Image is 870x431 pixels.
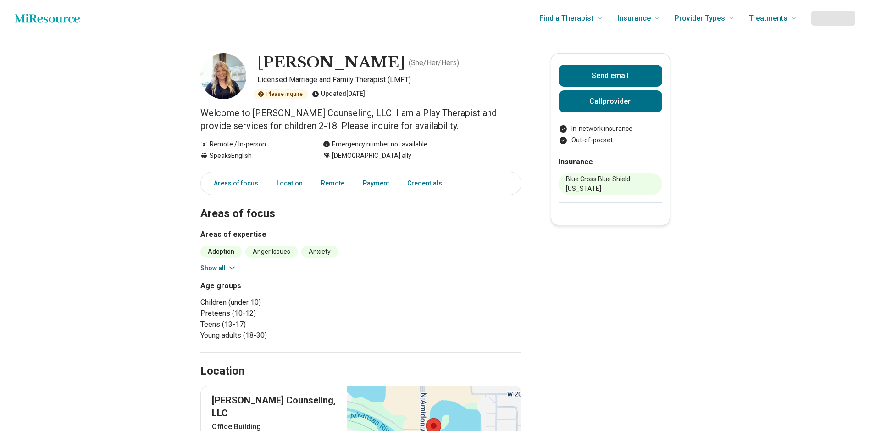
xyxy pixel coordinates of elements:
[200,140,305,149] div: Remote / In-person
[200,106,521,132] p: Welcome to [PERSON_NAME] Counseling, LLC! I am a Play Therapist and provide services for children...
[245,246,298,258] li: Anger Issues
[617,12,651,25] span: Insurance
[559,65,662,87] button: Send email
[559,135,662,145] li: Out-of-pocket
[200,364,244,379] h2: Location
[257,53,405,73] h1: [PERSON_NAME]
[749,12,787,25] span: Treatments
[254,89,308,99] div: Please inquire
[539,12,593,25] span: Find a Therapist
[200,151,305,161] div: Speaks English
[200,246,242,258] li: Adoption
[200,330,357,341] li: Young adults (18-30)
[409,57,459,68] p: ( She/Her/Hers )
[559,124,662,134] li: In-network insurance
[323,140,427,149] div: Emergency number not available
[559,90,662,112] button: Callprovider
[402,174,453,193] a: Credentials
[316,174,350,193] a: Remote
[200,280,357,291] h3: Age groups
[200,229,521,240] h3: Areas of expertise
[357,174,394,193] a: Payment
[200,297,357,308] li: Children (under 10)
[200,263,237,273] button: Show all
[312,89,365,99] div: Updated [DATE]
[15,9,80,28] a: Home page
[212,394,336,420] p: [PERSON_NAME] Counseling, LLC
[332,151,411,161] span: [DEMOGRAPHIC_DATA] ally
[559,157,662,168] h2: Insurance
[200,308,357,319] li: Preteens (10-12)
[301,246,338,258] li: Anxiety
[559,173,662,195] li: Blue Cross Blue Shield – [US_STATE]
[200,184,521,222] h2: Areas of focus
[257,74,521,85] p: Licensed Marriage and Family Therapist (LMFT)
[200,53,246,99] img: Jody Jones, Licensed Marriage and Family Therapist (LMFT)
[203,174,264,193] a: Areas of focus
[559,124,662,145] ul: Payment options
[271,174,308,193] a: Location
[200,319,357,330] li: Teens (13-17)
[675,12,725,25] span: Provider Types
